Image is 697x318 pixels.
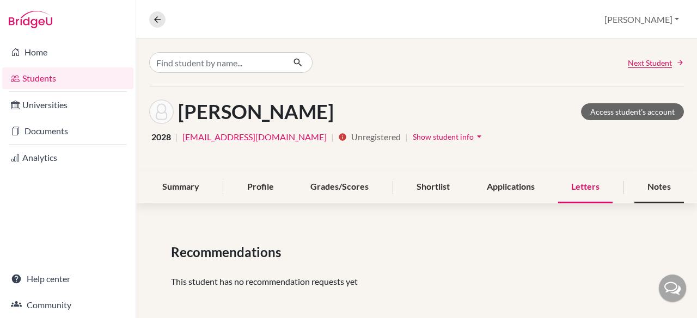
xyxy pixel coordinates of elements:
i: arrow_drop_down [474,131,485,142]
div: Summary [149,171,212,203]
span: Help [25,8,47,17]
span: Unregistered [351,130,401,144]
span: Next Student [628,57,672,68]
input: Find student by name... [149,52,284,73]
span: 2028 [151,130,171,144]
h1: [PERSON_NAME] [178,100,334,123]
a: Documents [2,120,133,142]
button: Show student infoarrow_drop_down [412,128,485,145]
a: Community [2,294,133,316]
div: Shortlist [403,171,463,203]
a: Access student's account [581,103,684,120]
span: Recommendations [171,242,285,262]
a: Home [2,41,133,63]
button: [PERSON_NAME] [600,9,684,30]
img: Bridge-U [9,11,52,28]
div: Grades/Scores [297,171,382,203]
div: Profile [234,171,287,203]
i: info [338,133,347,141]
div: Applications [474,171,548,203]
p: This student has no recommendation requests yet [171,275,662,288]
a: Next Student [628,57,684,68]
span: Show student info [413,132,474,141]
div: Letters [558,171,613,203]
a: Students [2,67,133,89]
a: [EMAIL_ADDRESS][DOMAIN_NAME] [182,130,327,144]
span: | [331,130,334,144]
span: | [175,130,178,144]
a: Help center [2,268,133,290]
a: Analytics [2,147,133,169]
div: Notes [634,171,684,203]
img: Dipesh Acharya's avatar [149,99,174,124]
a: Universities [2,94,133,116]
span: | [405,130,408,144]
